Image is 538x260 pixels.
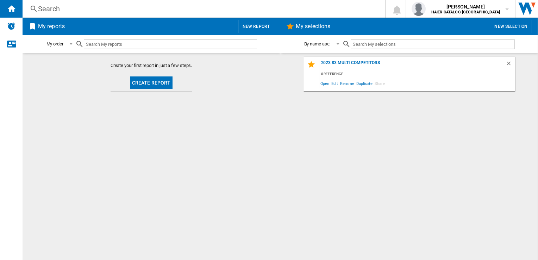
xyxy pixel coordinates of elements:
[319,79,331,88] span: Open
[431,3,500,10] span: [PERSON_NAME]
[490,20,532,33] button: New selection
[431,10,500,14] b: HAIER CATALOG [GEOGRAPHIC_DATA]
[84,39,257,49] input: Search My reports
[355,79,374,88] span: Duplicate
[339,79,355,88] span: Rename
[37,20,66,33] h2: My reports
[304,41,331,47] div: By name asc.
[506,60,515,70] div: Delete
[319,70,515,79] div: 0 reference
[46,41,63,47] div: My order
[412,2,426,16] img: profile.jpg
[238,20,274,33] button: New report
[319,60,506,70] div: 2023 83 multi competitors
[294,20,332,33] h2: My selections
[38,4,367,14] div: Search
[330,79,339,88] span: Edit
[374,79,386,88] span: Share
[130,76,173,89] button: Create report
[7,22,15,30] img: alerts-logo.svg
[111,62,192,69] span: Create your first report in just a few steps.
[351,39,514,49] input: Search My selections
